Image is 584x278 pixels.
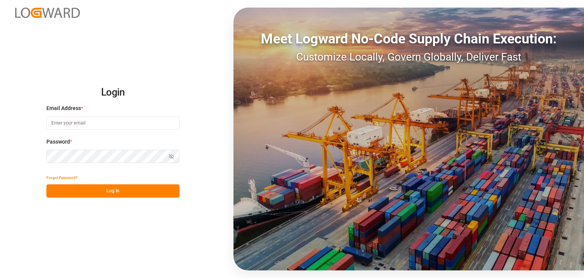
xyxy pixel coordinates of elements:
[233,49,584,65] div: Customize Locally, Govern Globally, Deliver Fast
[46,138,70,146] span: Password
[15,8,80,18] img: Logward_new_orange.png
[46,184,179,198] button: Log In
[233,29,584,49] div: Meet Logward No-Code Supply Chain Execution:
[46,171,78,184] button: Forgot Password?
[46,117,179,130] input: Enter your email
[46,104,81,112] span: Email Address
[46,80,179,105] h2: Login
